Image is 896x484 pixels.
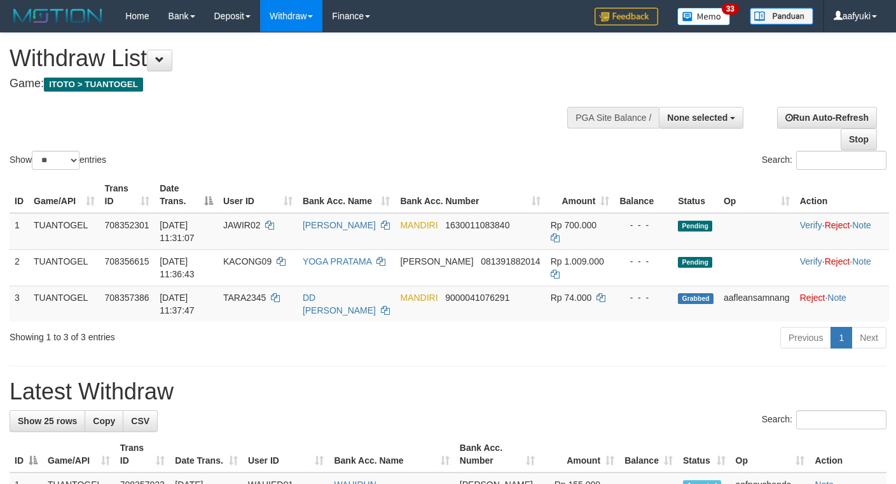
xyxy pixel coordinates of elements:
span: [DATE] 11:31:07 [160,220,195,243]
td: 2 [10,249,29,286]
a: Stop [841,128,877,150]
th: Date Trans.: activate to sort column ascending [170,436,243,473]
td: aafleansamnang [719,286,795,322]
span: None selected [667,113,727,123]
div: Showing 1 to 3 of 3 entries [10,326,364,343]
th: Trans ID: activate to sort column ascending [115,436,170,473]
a: Verify [800,256,822,266]
a: Note [852,256,871,266]
span: Pending [678,221,712,232]
div: - - - [619,255,668,268]
th: Bank Acc. Name: activate to sort column ascending [298,177,396,213]
span: Pending [678,257,712,268]
th: User ID: activate to sort column ascending [243,436,329,473]
input: Search: [796,410,886,429]
span: 33 [722,3,739,15]
th: Game/API: activate to sort column ascending [29,177,100,213]
span: MANDIRI [400,220,438,230]
th: Action [810,436,886,473]
div: PGA Site Balance / [567,107,659,128]
th: Status: activate to sort column ascending [678,436,731,473]
th: User ID: activate to sort column ascending [218,177,298,213]
td: · [795,286,889,322]
span: JAWIR02 [223,220,261,230]
label: Search: [762,410,886,429]
th: Op: activate to sort column ascending [719,177,795,213]
span: Rp 700.000 [551,220,596,230]
span: Copy 081391882014 to clipboard [481,256,540,266]
span: Rp 1.009.000 [551,256,604,266]
td: TUANTOGEL [29,213,100,250]
span: [DATE] 11:37:47 [160,293,195,315]
td: TUANTOGEL [29,249,100,286]
th: Bank Acc. Name: activate to sort column ascending [329,436,454,473]
th: Game/API: activate to sort column ascending [43,436,115,473]
span: CSV [131,416,149,426]
span: 708352301 [105,220,149,230]
a: Previous [780,327,831,349]
span: 708357386 [105,293,149,303]
a: Next [851,327,886,349]
h4: Game: [10,78,584,90]
h1: Withdraw List [10,46,584,71]
td: · · [795,249,889,286]
th: Amount: activate to sort column ascending [540,436,619,473]
th: Amount: activate to sort column ascending [546,177,615,213]
th: Trans ID: activate to sort column ascending [100,177,155,213]
h1: Latest Withdraw [10,379,886,404]
span: ITOTO > TUANTOGEL [44,78,143,92]
a: Copy [85,410,123,432]
td: TUANTOGEL [29,286,100,322]
a: 1 [831,327,852,349]
td: · · [795,213,889,250]
input: Search: [796,151,886,170]
span: TARA2345 [223,293,266,303]
th: Action [795,177,889,213]
a: Reject [800,293,825,303]
th: Bank Acc. Number: activate to sort column ascending [455,436,540,473]
a: Reject [825,256,850,266]
img: MOTION_logo.png [10,6,106,25]
a: Note [827,293,846,303]
a: Reject [825,220,850,230]
th: ID: activate to sort column descending [10,436,43,473]
span: Grabbed [678,293,713,304]
select: Showentries [32,151,79,170]
a: [PERSON_NAME] [303,220,376,230]
img: panduan.png [750,8,813,25]
a: YOGA PRATAMA [303,256,371,266]
a: Verify [800,220,822,230]
td: 1 [10,213,29,250]
th: Bank Acc. Number: activate to sort column ascending [395,177,545,213]
span: Copy 9000041076291 to clipboard [445,293,509,303]
span: Copy [93,416,115,426]
img: Feedback.jpg [595,8,658,25]
span: KACONG09 [223,256,272,266]
th: ID [10,177,29,213]
th: Balance [614,177,673,213]
div: - - - [619,219,668,232]
a: DD [PERSON_NAME] [303,293,376,315]
a: CSV [123,410,158,432]
span: 708356615 [105,256,149,266]
th: Status [673,177,719,213]
span: [DATE] 11:36:43 [160,256,195,279]
th: Balance: activate to sort column ascending [619,436,678,473]
span: Rp 74.000 [551,293,592,303]
a: Run Auto-Refresh [777,107,877,128]
span: Show 25 rows [18,416,77,426]
div: - - - [619,291,668,304]
img: Button%20Memo.svg [677,8,731,25]
td: 3 [10,286,29,322]
th: Date Trans.: activate to sort column descending [155,177,218,213]
label: Search: [762,151,886,170]
a: Show 25 rows [10,410,85,432]
span: Copy 1630011083840 to clipboard [445,220,509,230]
button: None selected [659,107,743,128]
span: MANDIRI [400,293,438,303]
th: Op: activate to sort column ascending [731,436,810,473]
a: Note [852,220,871,230]
span: [PERSON_NAME] [400,256,473,266]
label: Show entries [10,151,106,170]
